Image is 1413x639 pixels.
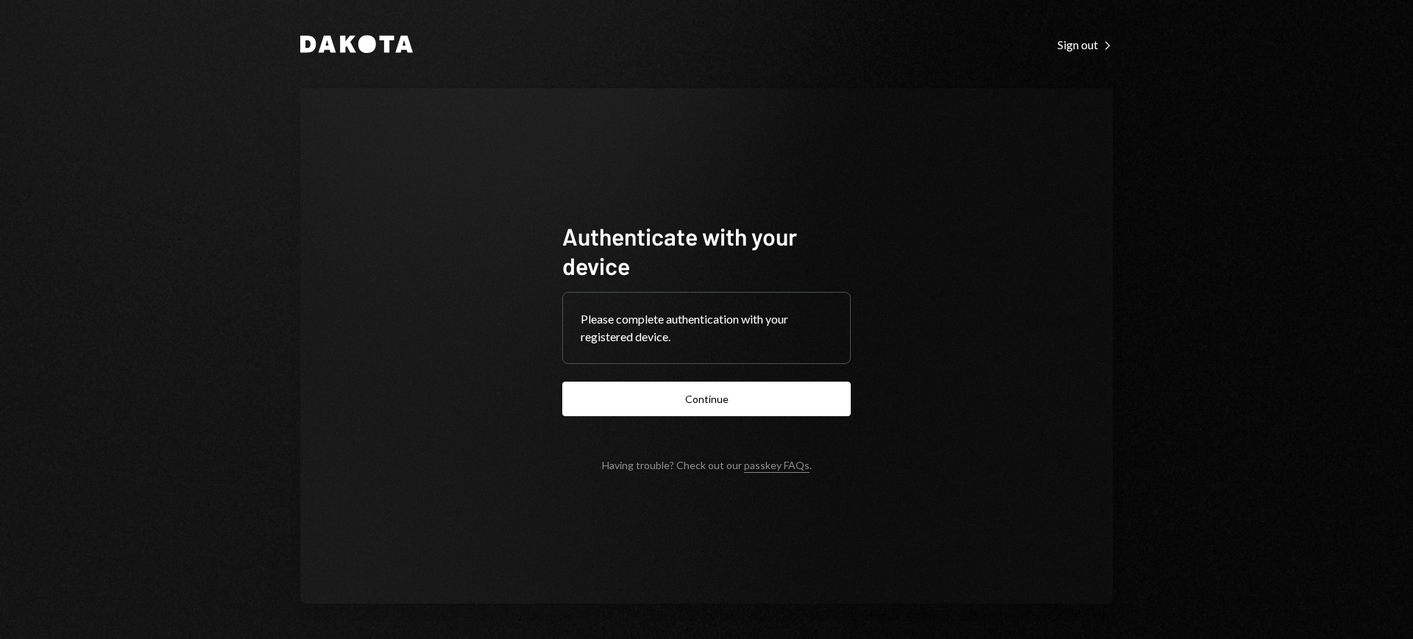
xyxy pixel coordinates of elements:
div: Please complete authentication with your registered device. [581,310,832,346]
a: Sign out [1058,36,1113,52]
button: Continue [562,382,851,416]
div: Having trouble? Check out our . [602,459,812,471]
h1: Authenticate with your device [562,221,851,280]
div: Sign out [1058,38,1113,52]
a: passkey FAQs [744,459,810,473]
